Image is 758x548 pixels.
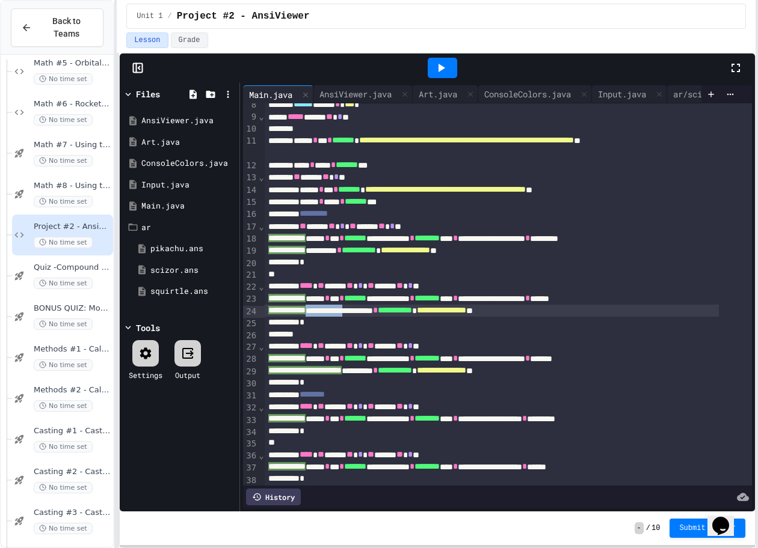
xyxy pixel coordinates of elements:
div: ar/scizor.ans [667,85,757,103]
span: Back to Teams [39,15,93,40]
div: Tools [136,321,160,334]
div: ar/scizor.ans [667,88,742,100]
div: ar [141,222,235,234]
div: 11 [243,135,258,160]
div: History [246,489,301,505]
span: Casting #1 - Casting and Ranges of Variables [34,426,111,436]
span: No time set [34,482,93,493]
span: Math #7 - Using the Math Class (medium) [34,140,111,150]
div: 37 [243,462,258,474]
div: Output [175,370,200,380]
div: scizor.ans [150,264,235,276]
span: No time set [34,359,93,371]
div: 17 [243,221,258,233]
div: 26 [243,330,258,342]
button: Lesson [126,32,168,48]
div: 28 [243,353,258,365]
div: AnsiViewer.java [141,115,235,127]
div: 20 [243,258,258,270]
div: AnsiViewer.java [313,85,413,103]
div: 31 [243,390,258,402]
div: 9 [243,111,258,123]
button: Back to Teams [11,8,103,47]
span: No time set [34,155,93,166]
div: Input.java [141,179,235,191]
span: Casting #3 - Casting and Ranges of Variables [34,508,111,518]
div: 10 [243,123,258,135]
span: Fold line [258,222,264,231]
span: BONUS QUIZ: Modulus [34,303,111,314]
div: 35 [243,438,258,450]
span: Fold line [258,403,264,412]
div: Art.java [413,88,463,100]
span: No time set [34,114,93,126]
div: Main.java [243,85,313,103]
div: 36 [243,450,258,462]
div: Main.java [141,200,235,212]
span: / [168,11,172,21]
span: No time set [34,237,93,248]
div: AnsiViewer.java [313,88,398,100]
div: 19 [243,245,258,257]
span: 10 [652,523,660,533]
span: No time set [34,441,93,452]
div: ConsoleColors.java [478,88,577,100]
span: Math #5 - Orbital Mechanics Simulator [34,58,111,68]
div: 18 [243,233,258,245]
div: ConsoleColors.java [478,85,592,103]
div: Files [136,88,160,100]
span: No time set [34,400,93,412]
div: 29 [243,366,258,378]
div: Main.java [243,88,298,101]
span: - [635,522,644,534]
div: Art.java [141,136,235,148]
span: Fold line [258,342,264,352]
span: No time set [34,523,93,534]
span: No time set [34,73,93,85]
div: pikachu.ans [150,243,235,255]
div: squirtle.ans [150,285,235,297]
span: Methods #1 - Calling a Non-void Method [34,344,111,355]
div: 15 [243,196,258,209]
span: No time set [34,196,93,207]
button: Grade [171,32,208,48]
div: 14 [243,184,258,196]
div: 13 [243,172,258,184]
div: Input.java [592,88,652,100]
span: No time set [34,278,93,289]
span: Methods #2 - Calling a Non-void Method [34,385,111,395]
div: 22 [243,281,258,293]
span: Fold line [258,112,264,121]
iframe: chat widget [707,500,746,536]
div: 23 [243,293,258,305]
div: 32 [243,402,258,414]
div: 21 [243,269,258,281]
span: Submit Answer [679,523,736,533]
div: Settings [129,370,162,380]
div: 34 [243,427,258,439]
button: Submit Answer [670,519,745,538]
div: 25 [243,318,258,330]
div: 12 [243,160,258,172]
span: Casting #2 - Casting and Ranges of Variables [34,467,111,477]
span: / [646,523,650,533]
span: Fold line [258,172,264,182]
span: No time set [34,318,93,330]
span: Math #8 - Using the Math Class (hard) [34,181,111,191]
span: Project #2 - AnsiViewer [34,222,111,232]
div: 8 [243,99,258,111]
span: Fold line [258,282,264,291]
div: 33 [243,415,258,427]
div: 27 [243,341,258,353]
div: Input.java [592,85,667,103]
div: 38 [243,475,258,487]
span: Project #2 - AnsiViewer [177,9,310,23]
div: 30 [243,378,258,390]
span: Quiz -Compound Assignment Operators [34,263,111,273]
span: Unit 1 [137,11,162,21]
span: Fold line [258,451,264,460]
div: 16 [243,209,258,221]
div: ConsoleColors.java [141,157,235,169]
div: Art.java [413,85,478,103]
div: 24 [243,306,258,318]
